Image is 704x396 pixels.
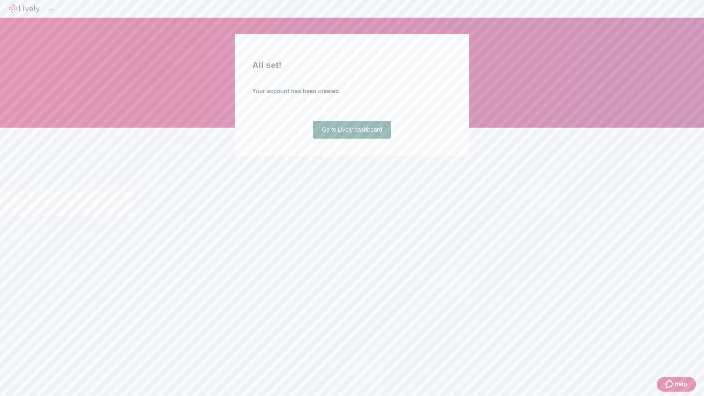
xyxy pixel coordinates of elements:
[9,4,40,13] img: Lively
[48,9,54,11] button: Log out
[252,87,452,96] h4: Your account has been created.
[313,121,391,139] a: Go to Lively dashboard
[252,59,452,72] h2: All set!
[674,380,687,389] span: Help
[657,377,696,392] button: Zendesk support iconHelp
[665,380,674,389] svg: Zendesk support icon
